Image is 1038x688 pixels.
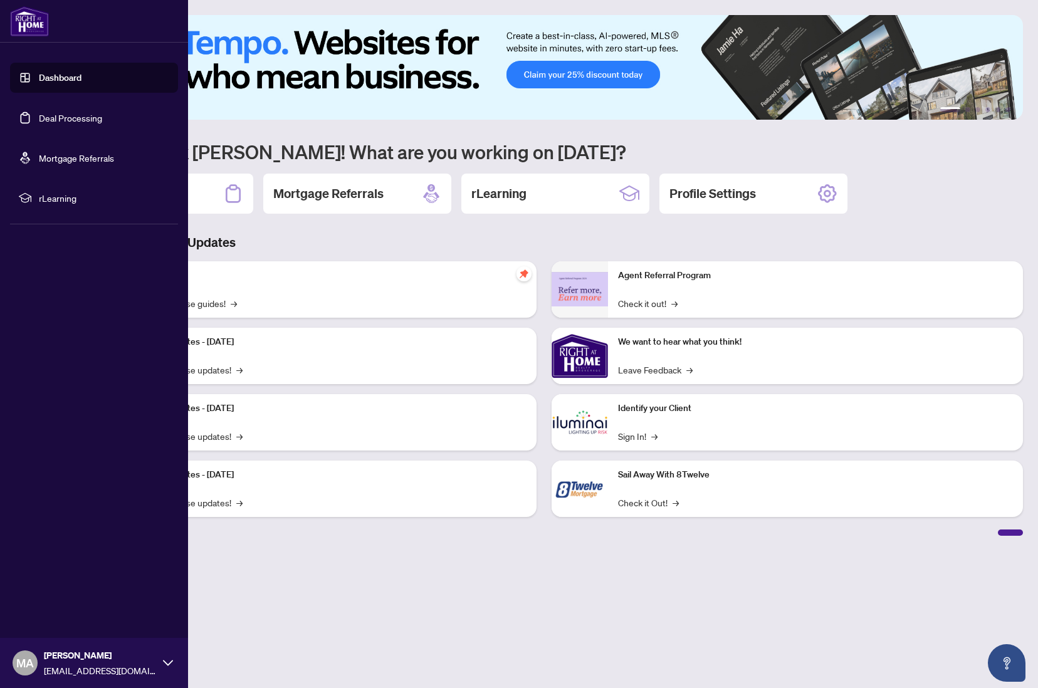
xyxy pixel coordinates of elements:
span: → [651,429,658,443]
img: Agent Referral Program [552,272,608,306]
p: Platform Updates - [DATE] [132,335,527,349]
h2: Profile Settings [669,185,756,202]
p: Self-Help [132,269,527,283]
a: Leave Feedback→ [618,363,693,377]
p: Agent Referral Program [618,269,1013,283]
img: Slide 0 [65,15,1023,120]
h3: Brokerage & Industry Updates [65,234,1023,251]
p: Identify your Client [618,402,1013,415]
span: → [236,496,243,509]
span: → [673,496,679,509]
span: pushpin [516,266,532,281]
span: MA [16,654,34,672]
span: → [686,363,693,377]
h2: Mortgage Referrals [273,185,384,202]
h1: Welcome back [PERSON_NAME]! What are you working on [DATE]? [65,140,1023,164]
a: Sign In!→ [618,429,658,443]
a: Mortgage Referrals [39,152,114,164]
button: 2 [965,107,970,112]
button: 4 [985,107,990,112]
p: We want to hear what you think! [618,335,1013,349]
span: → [231,296,237,310]
span: [PERSON_NAME] [44,649,157,662]
h2: rLearning [471,185,527,202]
button: Open asap [988,644,1025,682]
button: 5 [995,107,1000,112]
button: 6 [1005,107,1010,112]
a: Check it out!→ [618,296,678,310]
span: → [236,429,243,443]
a: Deal Processing [39,112,102,123]
a: Check it Out!→ [618,496,679,509]
img: Identify your Client [552,394,608,451]
span: → [236,363,243,377]
img: Sail Away With 8Twelve [552,461,608,517]
button: 1 [940,107,960,112]
p: Sail Away With 8Twelve [618,468,1013,482]
p: Platform Updates - [DATE] [132,402,527,415]
img: logo [10,6,49,36]
span: [EMAIL_ADDRESS][DOMAIN_NAME] [44,664,157,677]
p: Platform Updates - [DATE] [132,468,527,482]
img: We want to hear what you think! [552,328,608,384]
a: Dashboard [39,72,81,83]
span: rLearning [39,191,169,205]
button: 3 [975,107,980,112]
span: → [671,296,678,310]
